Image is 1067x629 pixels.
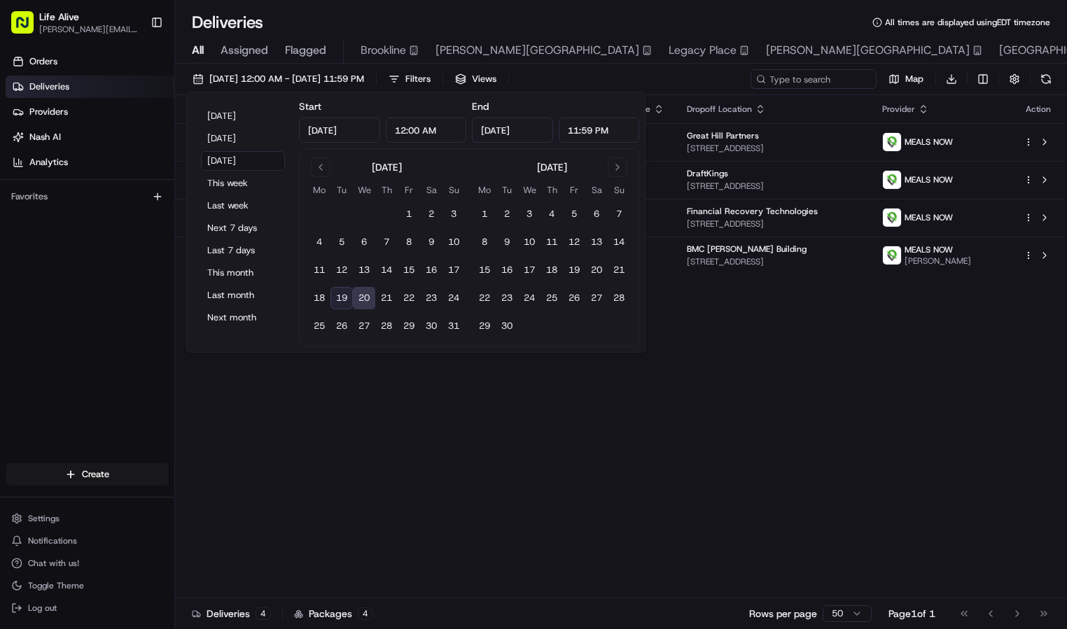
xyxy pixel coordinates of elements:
[118,204,130,215] div: 💻
[29,156,68,169] span: Analytics
[6,463,169,486] button: Create
[496,287,518,309] button: 23
[472,73,496,85] span: Views
[541,231,563,253] button: 11
[405,73,431,85] span: Filters
[6,50,174,73] a: Orders
[496,315,518,337] button: 30
[472,118,553,143] input: Date
[201,218,285,238] button: Next 7 days
[518,259,541,281] button: 17
[442,259,465,281] button: 17
[888,607,935,621] div: Page 1 of 1
[361,42,406,59] span: Brookline
[496,203,518,225] button: 2
[353,315,375,337] button: 27
[29,106,68,118] span: Providers
[687,104,752,115] span: Dropoff Location
[28,513,60,524] span: Settings
[353,231,375,253] button: 6
[420,203,442,225] button: 2
[766,42,970,59] span: [PERSON_NAME][GEOGRAPHIC_DATA]
[496,259,518,281] button: 16
[29,131,61,143] span: Nash AI
[398,183,420,197] th: Friday
[585,259,608,281] button: 20
[442,315,465,337] button: 31
[905,136,953,148] span: MEALS NOW
[435,42,639,59] span: [PERSON_NAME][GEOGRAPHIC_DATA]
[669,42,737,59] span: Legacy Place
[905,212,953,223] span: MEALS NOW
[608,259,630,281] button: 21
[563,259,585,281] button: 19
[6,185,169,208] div: Favorites
[299,100,321,113] label: Start
[6,576,169,595] button: Toggle Theme
[201,151,285,171] button: [DATE]
[311,157,330,177] button: Go to previous month
[6,151,174,174] a: Analytics
[353,183,375,197] th: Wednesday
[308,315,330,337] button: 25
[608,203,630,225] button: 7
[39,24,139,35] button: [PERSON_NAME][EMAIL_ADDRESS][DOMAIN_NAME]
[398,287,420,309] button: 22
[82,468,109,481] span: Create
[442,183,465,197] th: Sunday
[541,259,563,281] button: 18
[563,203,585,225] button: 5
[201,129,285,148] button: [DATE]
[882,104,915,115] span: Provider
[608,287,630,309] button: 28
[29,80,69,93] span: Deliveries
[398,315,420,337] button: 29
[496,183,518,197] th: Tuesday
[883,209,901,227] img: melas_now_logo.png
[473,231,496,253] button: 8
[6,598,169,618] button: Log out
[541,287,563,309] button: 25
[563,287,585,309] button: 26
[687,206,818,217] span: Financial Recovery Technologies
[585,231,608,253] button: 13
[749,607,817,621] p: Rows per page
[14,14,42,42] img: Nash
[905,174,953,185] span: MEALS NOW
[905,73,923,85] span: Map
[563,183,585,197] th: Friday
[375,287,398,309] button: 21
[28,558,79,569] span: Chat with us!
[398,203,420,225] button: 1
[375,315,398,337] button: 28
[386,118,467,143] input: Time
[14,134,39,159] img: 1736555255976-a54dd68f-1ca7-489b-9aae-adbdc363a1c4
[139,237,169,248] span: Pylon
[256,607,271,620] div: 4
[308,231,330,253] button: 4
[209,73,364,85] span: [DATE] 12:00 AM - [DATE] 11:59 PM
[905,244,953,255] span: MEALS NOW
[885,17,1050,28] span: All times are displayed using EDT timezone
[308,183,330,197] th: Monday
[518,203,541,225] button: 3
[559,118,640,143] input: Time
[238,138,255,155] button: Start new chat
[201,241,285,260] button: Last 7 days
[353,259,375,281] button: 13
[29,55,57,68] span: Orders
[420,183,442,197] th: Saturday
[687,130,759,141] span: Great Hill Partners
[449,69,503,89] button: Views
[518,287,541,309] button: 24
[28,602,57,614] span: Log out
[201,263,285,283] button: This month
[687,218,860,229] span: [STREET_ADDRESS]
[99,236,169,248] a: Powered byPylon
[1024,104,1053,115] div: Action
[541,183,563,197] th: Thursday
[14,204,25,215] div: 📗
[882,69,930,89] button: Map
[420,315,442,337] button: 30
